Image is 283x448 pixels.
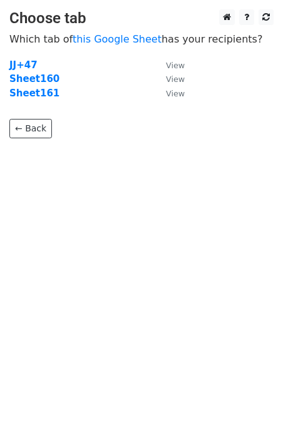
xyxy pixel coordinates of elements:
[166,89,185,98] small: View
[166,74,185,84] small: View
[9,119,52,138] a: ← Back
[166,61,185,70] small: View
[9,9,274,28] h3: Choose tab
[9,73,59,84] a: Sheet160
[153,59,185,71] a: View
[153,88,185,99] a: View
[73,33,162,45] a: this Google Sheet
[9,59,38,71] a: JJ+47
[9,33,274,46] p: Which tab of has your recipients?
[153,73,185,84] a: View
[9,88,59,99] a: Sheet161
